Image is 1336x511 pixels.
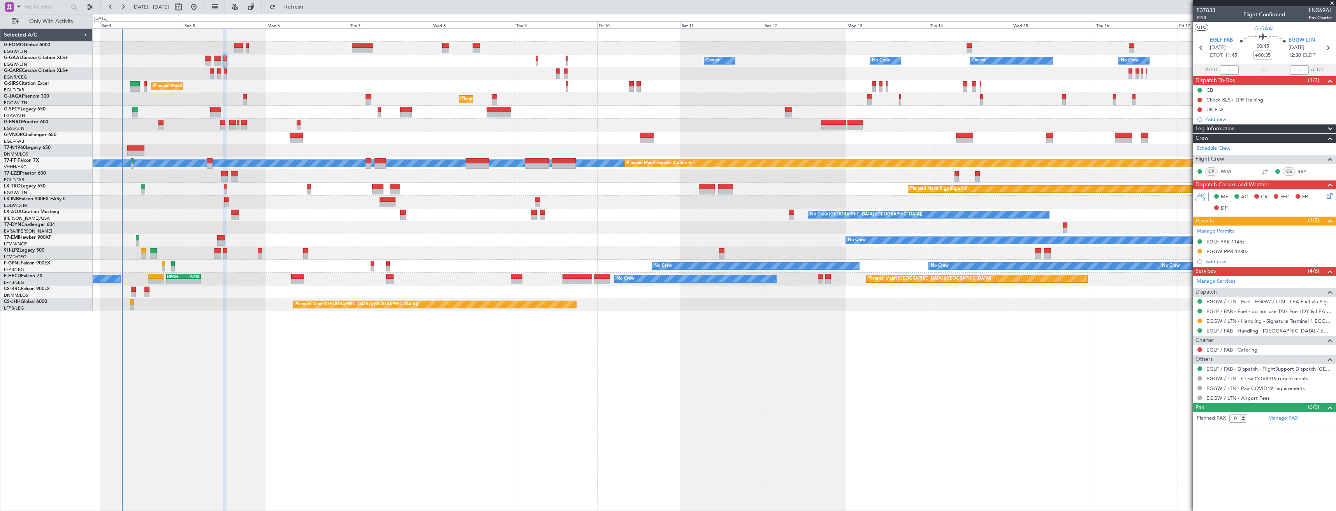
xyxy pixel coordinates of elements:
[4,43,50,47] a: G-FOMOGlobal 6000
[4,158,18,163] span: T7-FFI
[1302,193,1308,201] span: FP
[4,190,27,196] a: EGGW/LTN
[4,56,68,60] a: G-GAALCessna Citation XLS+
[1206,318,1332,324] a: EGGW / LTN - Handling - Signature Terminal 1 EGGW / LTN
[1197,278,1236,285] a: Manage Services
[4,197,19,201] span: LX-INB
[1206,375,1308,382] a: EGGW / LTN - Crew COVID19 requirements
[432,21,515,28] div: Wed 8
[4,261,50,266] a: F-GPNJFalcon 900EX
[868,273,991,285] div: Planned Maint [GEOGRAPHIC_DATA] ([GEOGRAPHIC_DATA])
[1241,193,1248,201] span: AC
[1311,66,1324,74] span: ALDT
[597,21,680,28] div: Fri 10
[846,21,929,28] div: Mon 13
[1197,14,1215,21] span: P2/3
[4,43,24,47] span: G-FOMO
[810,209,922,220] div: No Crew [GEOGRAPHIC_DATA] ([GEOGRAPHIC_DATA])
[4,210,22,214] span: LX-AOA
[1308,216,1319,224] span: (1/2)
[1178,21,1260,28] div: Fri 17
[4,274,21,278] span: F-HECD
[931,260,949,272] div: No Crew
[1206,366,1332,372] a: EGLF / FAB - Dispatch - FlightSupport Dispatch [GEOGRAPHIC_DATA]
[94,16,107,22] div: [DATE]
[1308,403,1319,411] span: (0/0)
[1309,14,1332,21] span: Pos Charter
[100,21,183,28] div: Sat 4
[1206,248,1248,255] div: EGGW PPR 1230z
[4,100,27,106] a: EGGW/LTN
[4,299,21,304] span: CS-JHH
[4,120,22,124] span: G-ENRG
[1308,267,1319,275] span: (4/6)
[1205,167,1218,176] div: CP
[4,94,22,99] span: G-JAGA
[1210,52,1223,59] span: ETOT
[4,215,50,221] a: [PERSON_NAME]/QSA
[4,120,48,124] a: G-ENRGPraetor 600
[4,74,27,80] a: EGNR/CEG
[763,21,846,28] div: Sun 12
[4,299,47,304] a: CS-JHHGlobal 6000
[1220,65,1239,75] input: --:--
[1195,403,1204,412] span: Pax
[266,21,349,28] div: Mon 6
[1308,76,1319,84] span: (1/3)
[4,184,21,189] span: LX-TRO
[4,241,27,247] a: LFMN/NCE
[1195,124,1235,133] span: Leg Information
[4,184,46,189] a: LX-TROLegacy 650
[1221,205,1228,212] span: DP
[1195,288,1217,297] span: Dispatch
[1206,96,1263,103] div: Check XLS+ Diff Training
[4,171,20,176] span: T7-LZZI
[4,81,49,86] a: G-SIRSCitation Excel
[1206,346,1257,353] a: EGLF / FAB - Catering
[1195,355,1213,364] span: Others
[461,93,584,105] div: Planned Maint [GEOGRAPHIC_DATA] ([GEOGRAPHIC_DATA])
[1309,6,1332,14] span: LNX69AL
[1206,395,1270,401] a: EGGW / LTN - Airport Fees
[1243,10,1285,19] div: Flight Confirmed
[4,267,24,273] a: LFPB/LBG
[4,151,28,157] a: DNMM/LOS
[1206,87,1213,93] div: CB
[4,94,49,99] a: G-JAGAPhenom 300
[154,80,276,92] div: Planned Maint [GEOGRAPHIC_DATA] ([GEOGRAPHIC_DATA])
[1206,298,1332,305] a: EGGW / LTN - Fuel - EGGW / LTN - LEA Fuel via Signature in EGGW
[167,274,184,279] div: HEGN
[4,164,27,170] a: VHHH/HKG
[1195,180,1269,189] span: Dispatch Checks and Weather
[4,56,22,60] span: G-GAAL
[4,248,44,253] a: 9H-LPZLegacy 500
[1221,193,1228,201] span: MF
[20,19,82,24] span: Only With Activity
[4,158,39,163] a: T7-FFIFalcon 7X
[1195,155,1224,164] span: Flight Crew
[1012,21,1095,28] div: Wed 15
[4,287,50,291] a: CS-RRCFalcon 900LX
[183,21,266,28] div: Sun 5
[4,133,56,137] a: G-VNORChallenger 650
[1195,336,1214,345] span: Charter
[1206,327,1332,334] a: EGLF / FAB - Handling - [GEOGRAPHIC_DATA] / EGLF / FAB
[1197,227,1234,235] a: Manage Permits
[4,287,21,291] span: CS-RRC
[4,280,24,285] a: LFPB/LBG
[4,254,26,260] a: LFMD/CEQ
[4,305,24,311] a: LFPB/LBG
[4,197,65,201] a: LX-INBFalcon 900EX EASy II
[4,113,25,119] a: LGAV/ATH
[295,299,418,310] div: Planned Maint [GEOGRAPHIC_DATA] ([GEOGRAPHIC_DATA])
[1162,260,1180,272] div: No Crew
[4,68,22,73] span: G-GARE
[1195,267,1216,276] span: Services
[1303,52,1315,59] span: ELDT
[4,235,19,240] span: T7-EMI
[929,21,1012,28] div: Tue 14
[1297,168,1315,175] a: BRP
[1197,6,1215,14] span: 537833
[1206,385,1305,392] a: EGGW / LTN - Pax COVID19 requirements
[848,234,866,246] div: No Crew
